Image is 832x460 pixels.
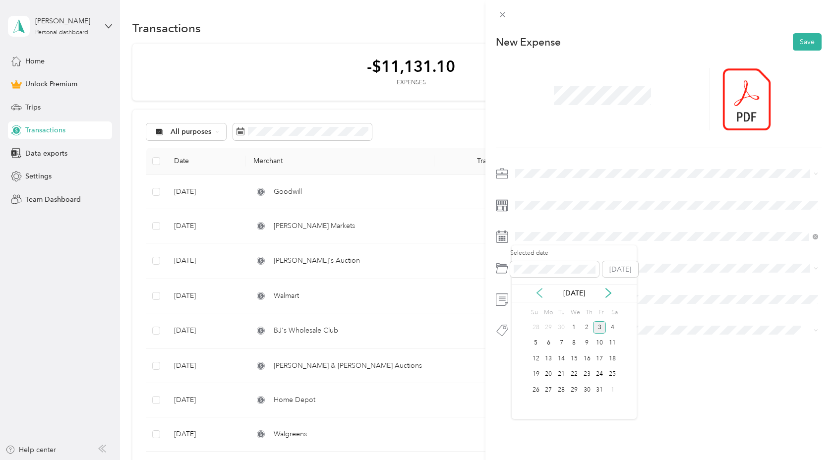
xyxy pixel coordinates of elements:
[568,337,581,349] div: 8
[555,368,568,381] div: 21
[510,249,599,258] label: Selected date
[556,306,566,320] div: Tu
[593,368,606,381] div: 24
[581,352,594,365] div: 16
[555,352,568,365] div: 14
[530,384,542,396] div: 26
[496,35,561,49] p: New Expense
[596,306,606,320] div: Fr
[776,404,832,460] iframe: Everlance-gr Chat Button Frame
[609,306,619,320] div: Sa
[581,368,594,381] div: 23
[542,321,555,334] div: 29
[606,337,619,349] div: 11
[530,306,539,320] div: Su
[581,321,594,334] div: 2
[530,352,542,365] div: 12
[606,384,619,396] div: 1
[530,368,542,381] div: 19
[606,352,619,365] div: 18
[555,384,568,396] div: 28
[568,321,581,334] div: 1
[542,368,555,381] div: 20
[542,352,555,365] div: 13
[568,368,581,381] div: 22
[581,384,594,396] div: 30
[593,337,606,349] div: 10
[530,337,542,349] div: 5
[606,321,619,334] div: 4
[793,33,822,51] button: Save
[555,337,568,349] div: 7
[569,306,581,320] div: We
[568,384,581,396] div: 29
[584,306,593,320] div: Th
[542,337,555,349] div: 6
[530,321,542,334] div: 28
[593,384,606,396] div: 31
[553,288,595,298] p: [DATE]
[568,352,581,365] div: 15
[593,352,606,365] div: 17
[555,321,568,334] div: 30
[602,261,638,277] button: [DATE]
[606,368,619,381] div: 25
[542,384,555,396] div: 27
[581,337,594,349] div: 9
[542,306,553,320] div: Mo
[593,321,606,334] div: 3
